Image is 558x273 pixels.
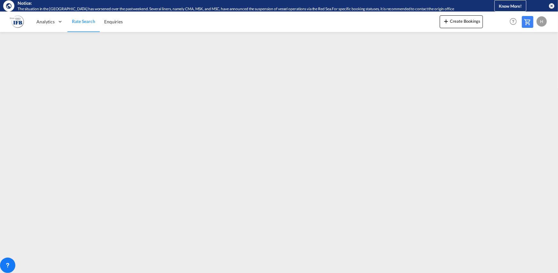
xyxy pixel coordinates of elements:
[72,19,95,24] span: Rate Search
[36,19,55,25] span: Analytics
[18,6,472,12] div: The situation in the Red Sea has worsened over the past weekend. Several liners, namely CMA, MSK,...
[10,14,24,29] img: b628ab10256c11eeb52753acbc15d091.png
[6,3,12,9] md-icon: icon-earth
[440,15,483,28] button: icon-plus 400-fgCreate Bookings
[508,16,519,27] span: Help
[499,4,522,9] span: Know More!
[100,11,127,32] a: Enquiries
[537,16,547,27] div: H
[442,17,450,25] md-icon: icon-plus 400-fg
[104,19,123,24] span: Enquiries
[32,11,67,32] div: Analytics
[67,11,100,32] a: Rate Search
[548,3,555,9] button: icon-close-circle
[508,16,522,28] div: Help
